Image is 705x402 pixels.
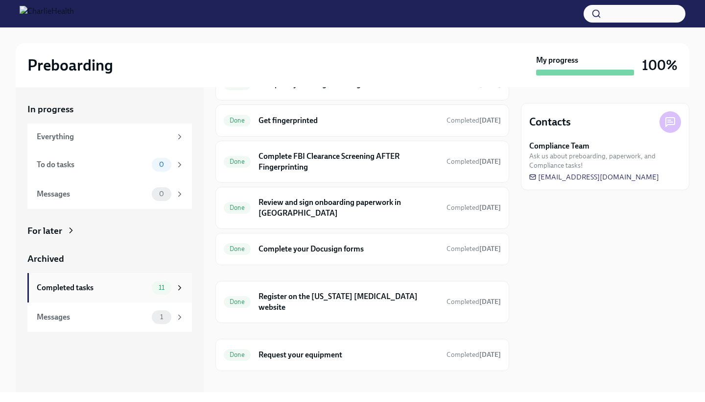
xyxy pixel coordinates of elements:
span: August 9th, 2025 09:03 [446,157,501,166]
a: DoneReview and sign onboarding paperwork in [GEOGRAPHIC_DATA]Completed[DATE] [224,195,501,221]
span: Completed [446,116,501,125]
div: To do tasks [37,159,148,170]
span: Done [224,117,251,124]
h4: Contacts [529,115,571,129]
strong: My progress [536,55,578,66]
span: Done [224,158,251,165]
div: For later [27,225,62,237]
h6: Get fingerprinted [258,115,439,126]
span: 0 [153,190,170,198]
span: August 5th, 2025 11:16 [446,244,501,253]
span: Completed [446,157,501,166]
span: Completed [446,298,501,306]
a: Messages0 [27,179,192,209]
strong: [DATE] [479,116,501,125]
a: DoneComplete FBI Clearance Screening AFTER FingerprintingCompleted[DATE] [224,149,501,175]
img: CharlieHealth [20,6,74,22]
strong: [DATE] [479,157,501,166]
a: Archived [27,252,192,265]
h6: Review and sign onboarding paperwork in [GEOGRAPHIC_DATA] [258,197,439,219]
span: August 8th, 2025 14:28 [446,116,501,125]
span: Ask us about preboarding, paperwork, and Compliance tasks! [529,151,681,170]
strong: [DATE] [479,203,501,212]
h6: Register on the [US_STATE] [MEDICAL_DATA] website [258,291,439,313]
span: 1 [154,313,169,321]
span: Done [224,245,251,252]
span: Completed [446,351,501,359]
span: August 4th, 2025 23:20 [446,297,501,306]
a: DoneComplete your Docusign formsCompleted[DATE] [224,241,501,257]
strong: Compliance Team [529,141,589,151]
a: To do tasks0 [27,150,192,179]
h3: 100% [642,56,678,74]
strong: [DATE] [479,351,501,359]
strong: [DATE] [479,245,501,253]
a: Messages1 [27,302,192,332]
a: Completed tasks11 [27,273,192,302]
a: Everything [27,124,192,150]
span: 0 [153,161,170,168]
span: Done [224,351,251,358]
a: DoneRequest your equipmentCompleted[DATE] [224,347,501,363]
div: Completed tasks [37,282,148,293]
span: Done [224,204,251,211]
h2: Preboarding [27,55,113,75]
h6: Complete FBI Clearance Screening AFTER Fingerprinting [258,151,439,173]
div: Everything [37,131,171,142]
strong: [DATE] [479,298,501,306]
span: 11 [153,284,170,291]
span: Completed [446,203,501,212]
a: For later [27,225,192,237]
span: Done [224,298,251,305]
a: [EMAIL_ADDRESS][DOMAIN_NAME] [529,172,659,182]
h6: Complete your Docusign forms [258,244,439,254]
div: Messages [37,189,148,200]
span: Completed [446,245,501,253]
div: Messages [37,312,148,323]
span: August 9th, 2025 09:03 [446,350,501,359]
a: DoneRegister on the [US_STATE] [MEDICAL_DATA] websiteCompleted[DATE] [224,289,501,315]
span: August 8th, 2025 11:08 [446,203,501,212]
h6: Request your equipment [258,350,439,360]
a: DoneGet fingerprintedCompleted[DATE] [224,113,501,128]
a: In progress [27,103,192,116]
